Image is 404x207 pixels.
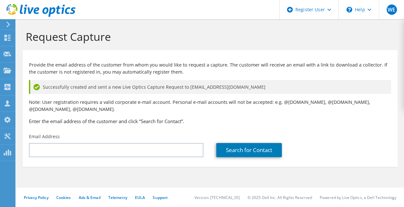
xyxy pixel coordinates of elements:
[153,195,168,200] a: Support
[29,118,391,125] h3: Enter the email address of the customer and click “Search for Contact”.
[216,143,282,157] a: Search for Contact
[346,7,352,13] svg: \n
[29,133,60,140] label: Email Address
[135,195,145,200] a: EULA
[29,99,391,113] p: Note: User registration requires a valid corporate e-mail account. Personal e-mail accounts will ...
[320,195,396,200] li: Powered by Live Optics, a Dell Technology
[29,61,391,76] p: Provide the email address of the customer from whom you would like to request a capture. The cust...
[79,195,101,200] a: Ads & Email
[26,30,391,43] h1: Request Capture
[247,195,312,200] li: © 2025 Dell Inc. All Rights Reserved
[24,195,49,200] a: Privacy Policy
[56,195,71,200] a: Cookies
[108,195,127,200] a: Telemetry
[387,4,397,15] span: WE
[43,84,265,91] span: Successfully created and sent a new Live Optics Capture Request to [EMAIL_ADDRESS][DOMAIN_NAME]
[194,195,240,200] li: Version: [TECHNICAL_ID]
